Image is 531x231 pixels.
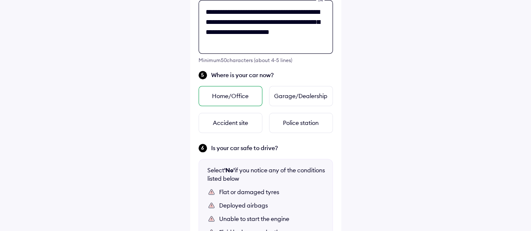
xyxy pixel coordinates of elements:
[269,86,333,106] div: Garage/Dealership
[211,144,333,152] span: Is your car safe to drive?
[219,188,324,196] div: Flat or damaged tyres
[211,71,333,79] span: Where is your car now?
[219,201,324,210] div: Deployed airbags
[219,215,324,223] div: Unable to start the engine
[199,86,262,106] div: Home/Office
[269,113,333,133] div: Police station
[199,113,262,133] div: Accident site
[199,57,333,63] div: Minimum 50 characters (about 4-5 lines)
[207,166,325,183] div: Select if you notice any of the conditions listed below
[224,166,235,174] b: 'No'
